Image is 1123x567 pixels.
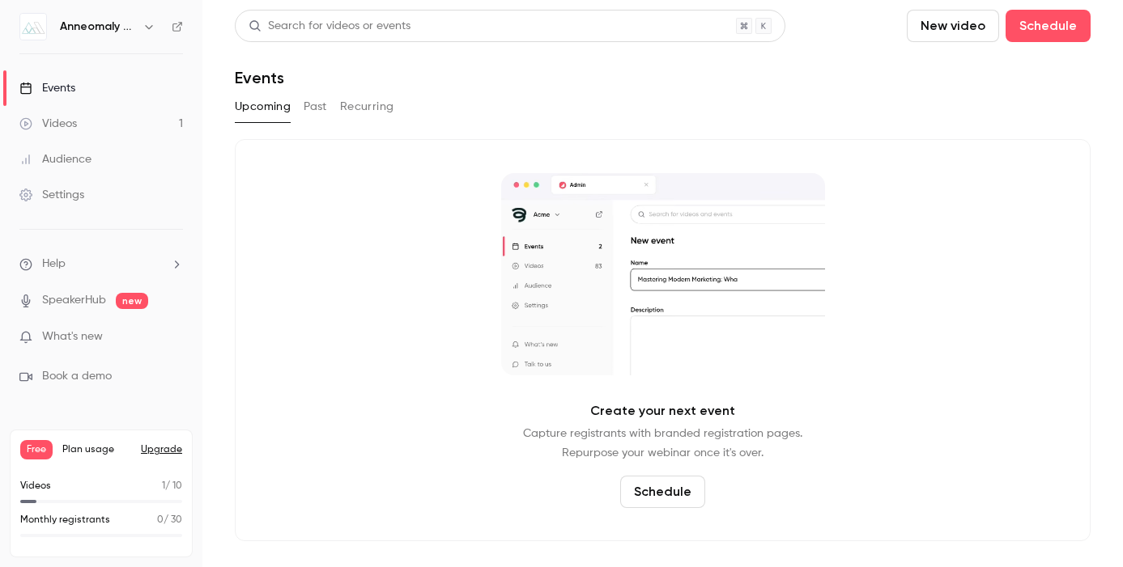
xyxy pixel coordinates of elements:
[340,94,394,120] button: Recurring
[907,10,999,42] button: New video
[157,513,182,527] p: / 30
[20,14,46,40] img: Anneomaly Digital
[42,256,66,273] span: Help
[164,330,183,345] iframe: Noticeable Trigger
[141,443,182,456] button: Upgrade
[42,368,112,385] span: Book a demo
[20,440,53,459] span: Free
[249,18,410,35] div: Search for videos or events
[116,293,148,309] span: new
[20,513,110,527] p: Monthly registrants
[620,476,705,508] button: Schedule
[19,80,75,96] div: Events
[1006,10,1091,42] button: Schedule
[62,443,131,456] span: Plan usage
[162,481,165,491] span: 1
[42,328,103,345] span: What's new
[60,19,136,35] h6: Anneomaly Digital
[19,116,77,132] div: Videos
[590,401,735,421] p: Create your next event
[235,68,284,87] h1: Events
[523,424,802,463] p: Capture registrants with branded registration pages. Repurpose your webinar once it's over.
[20,479,51,493] p: Videos
[19,256,183,273] li: help-dropdown-opener
[42,292,106,309] a: SpeakerHub
[157,515,164,525] span: 0
[235,94,291,120] button: Upcoming
[19,187,84,203] div: Settings
[304,94,327,120] button: Past
[19,151,91,167] div: Audience
[162,479,182,493] p: / 10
